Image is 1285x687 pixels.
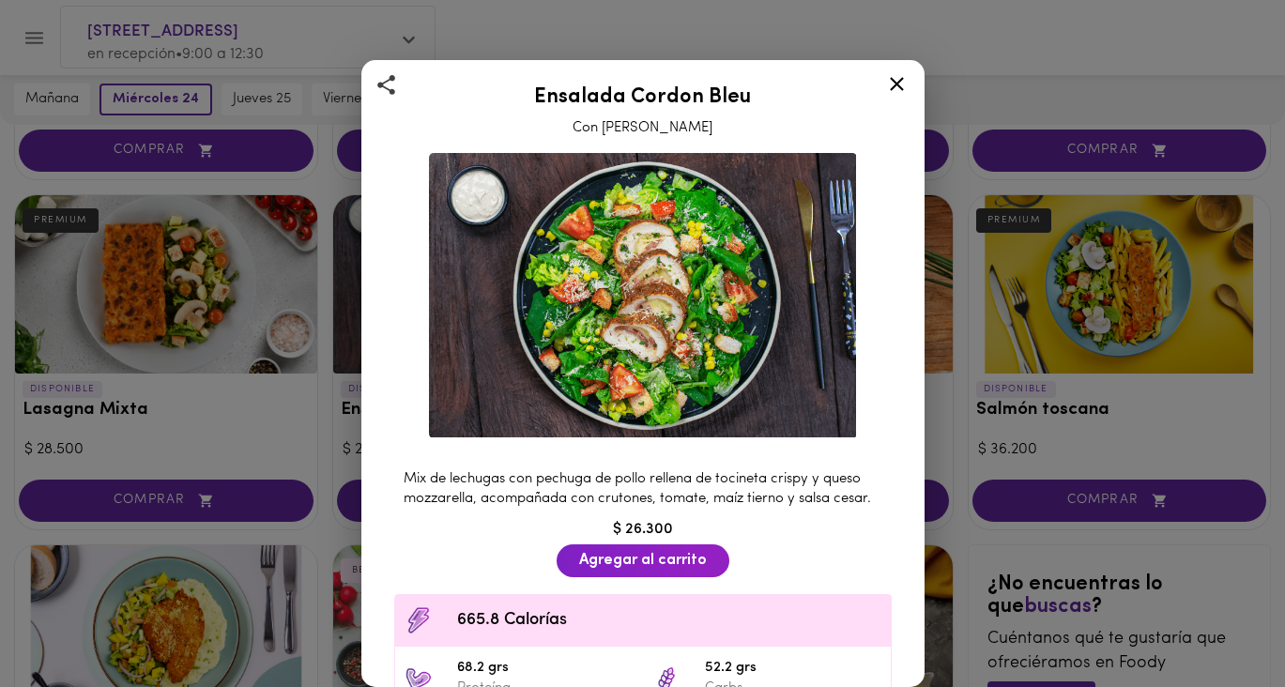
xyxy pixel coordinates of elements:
span: Mix de lechugas con pechuga de pollo rellena de tocineta crispy y queso mozzarella, acompañada co... [404,472,871,506]
button: Agregar al carrito [557,544,729,577]
h2: Ensalada Cordon Bleu [385,86,901,109]
div: $ 26.300 [385,519,901,541]
img: Contenido calórico [405,606,433,634]
iframe: Messagebird Livechat Widget [1176,578,1266,668]
span: 665.8 Calorías [457,608,881,634]
span: 68.2 grs [457,658,634,679]
span: Agregar al carrito [579,552,707,570]
span: 52.2 grs [705,658,881,679]
img: Ensalada Cordon Bleu [429,153,857,438]
span: Con [PERSON_NAME] [573,121,712,135]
